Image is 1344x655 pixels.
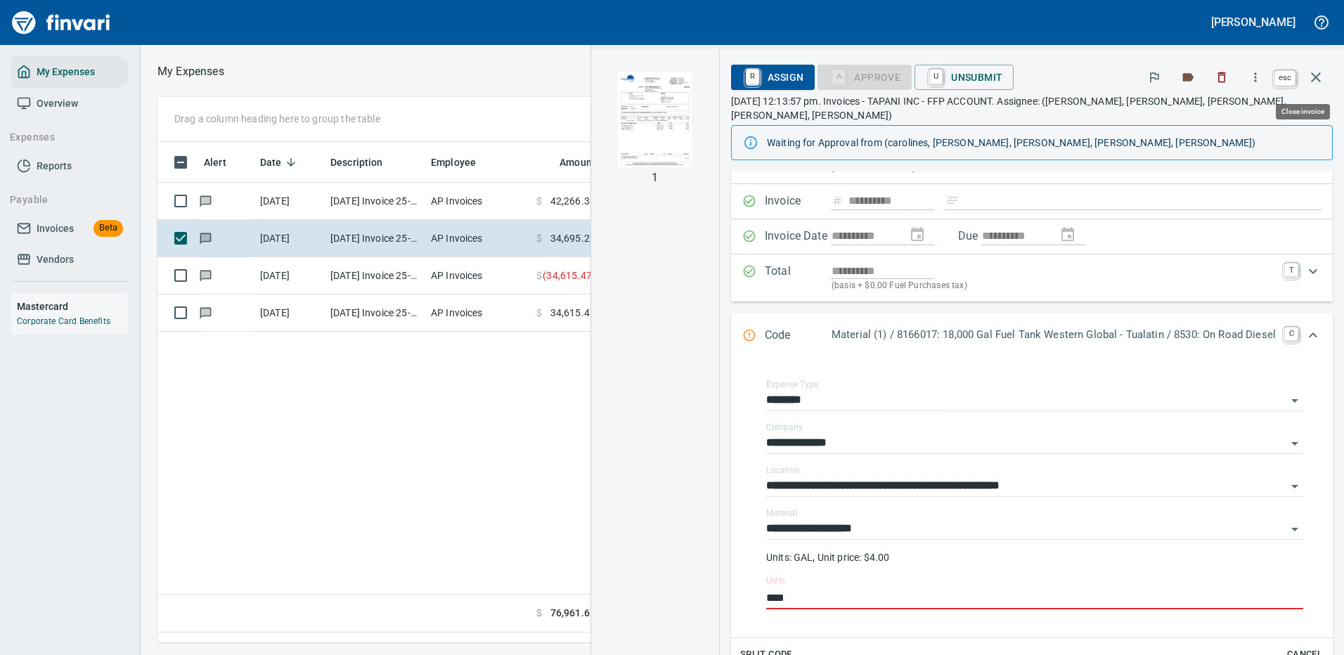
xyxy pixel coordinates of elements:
td: [DATE] Invoice 25-485103C from Associated Petroleum Products Inc (APP) (1-23098) [325,257,425,294]
button: Payable [4,187,122,213]
span: Beta [93,220,123,236]
p: My Expenses [157,63,224,80]
img: Finvari [8,6,114,39]
td: [DATE] [254,257,325,294]
span: $ [536,606,542,621]
p: [DATE] 12:13:57 pm. Invoices - TAPANI INC - FFP ACCOUNT. Assignee: ([PERSON_NAME], [PERSON_NAME],... [731,94,1333,122]
span: $ [536,231,542,245]
a: Reports [11,150,129,182]
p: Total [765,263,832,293]
span: Employee [431,154,494,171]
span: Date [260,154,300,171]
span: Alert [204,154,245,171]
span: Date [260,154,282,171]
td: [DATE] Invoice 25-485103A from Associated Petroleum Products Inc (APP) (1-23098) [325,220,425,257]
div: Expand [731,313,1333,359]
span: Vendors [37,251,74,268]
p: Material (1) / 8166017: 18,000 Gal Fuel Tank Western Global - Tualatin / 8530: On Road Diesel [832,327,1276,343]
label: Units [766,576,786,585]
p: 1 [652,169,658,186]
td: AP Invoices [425,294,531,332]
button: UUnsubmit [915,65,1014,90]
span: Amount [560,154,595,171]
td: [DATE] Invoice 25-492035 from Associated Petroleum Products Inc (APP) (1-23098) [325,183,425,220]
span: Expenses [10,129,116,146]
a: Corporate Card Benefits [17,316,110,326]
h5: [PERSON_NAME] [1211,15,1295,30]
a: esc [1274,70,1295,86]
td: AP Invoices [425,257,531,294]
span: 34,615.47 [550,306,595,320]
span: Has messages [198,233,213,242]
div: Waiting for Approval from (carolines, [PERSON_NAME], [PERSON_NAME], [PERSON_NAME], [PERSON_NAME]) [767,130,1321,155]
button: Labels [1172,62,1203,93]
div: Units required [818,70,912,82]
td: AP Invoices [425,220,531,257]
a: T [1284,263,1298,277]
h6: Mastercard [17,299,129,314]
button: Flag [1139,62,1170,93]
span: 34,695.27 [550,231,595,245]
button: Open [1285,476,1305,496]
p: Code [765,327,832,345]
td: [DATE] [254,294,325,332]
a: Vendors [11,244,129,275]
span: $ [536,306,542,320]
a: C [1284,327,1298,341]
p: Drag a column heading here to group the table [174,112,380,126]
span: ( 34,615.47 ) [543,268,595,283]
img: Page 1 [607,72,703,167]
p: Units: GAL, Unit price: $4.00 [766,550,1303,564]
a: InvoicesBeta [11,213,129,245]
span: Has messages [198,308,213,317]
button: Discard [1206,62,1237,93]
td: AP Invoices [425,183,531,220]
span: $ [536,194,542,208]
span: My Expenses [37,63,95,81]
span: Employee [431,154,476,171]
span: 42,266.34 [550,194,595,208]
label: Company [766,423,803,432]
a: U [929,69,943,84]
td: [DATE] Invoice 25-485103 from Associated Petroleum Products Inc (APP) (1-23098) [325,294,425,332]
span: Overview [37,95,78,112]
span: Description [330,154,401,171]
span: Invoices [37,220,74,238]
a: Overview [11,88,129,119]
label: Material [766,509,797,517]
span: Payable [10,191,116,209]
span: Amount [541,154,595,171]
button: Expenses [4,124,122,150]
span: 76,961.61 [550,606,595,621]
span: Unsubmit [926,65,1002,89]
button: [PERSON_NAME] [1208,11,1299,33]
a: R [746,69,759,84]
button: Open [1285,434,1305,453]
a: My Expenses [11,56,129,88]
span: Has messages [198,271,213,280]
button: More [1240,62,1271,93]
span: Description [330,154,383,171]
button: RAssign [731,65,815,90]
span: Assign [742,65,803,89]
button: Open [1285,391,1305,410]
button: Open [1285,519,1305,539]
label: Expense Type [766,380,818,389]
span: $ [536,268,542,283]
p: (basis + $0.00 Fuel Purchases tax) [832,279,1276,293]
td: [DATE] [254,220,325,257]
label: Location [766,466,799,474]
span: Has messages [198,196,213,205]
nav: breadcrumb [157,63,224,80]
td: [DATE] [254,183,325,220]
span: Alert [204,154,226,171]
div: Expand [731,254,1333,301]
span: Reports [37,157,72,175]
